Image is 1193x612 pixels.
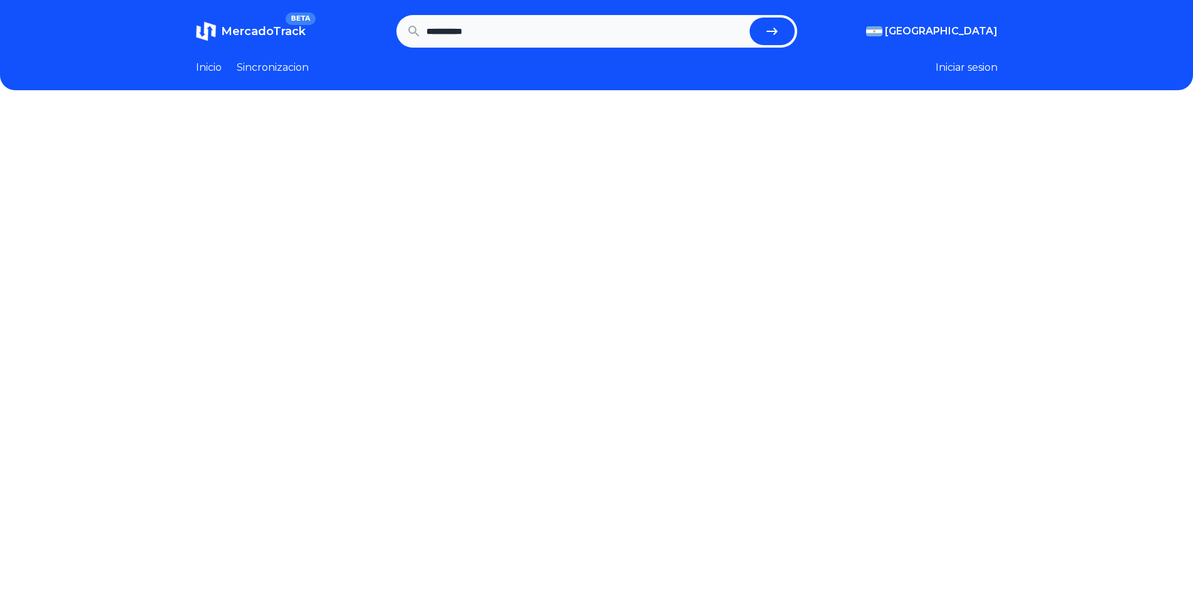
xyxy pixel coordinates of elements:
[221,24,306,38] span: MercadoTrack
[866,24,998,39] button: [GEOGRAPHIC_DATA]
[885,24,998,39] span: [GEOGRAPHIC_DATA]
[196,60,222,75] a: Inicio
[196,21,216,41] img: MercadoTrack
[196,21,306,41] a: MercadoTrackBETA
[286,13,315,25] span: BETA
[237,60,309,75] a: Sincronizacion
[866,26,882,36] img: Argentina
[936,60,998,75] button: Iniciar sesion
